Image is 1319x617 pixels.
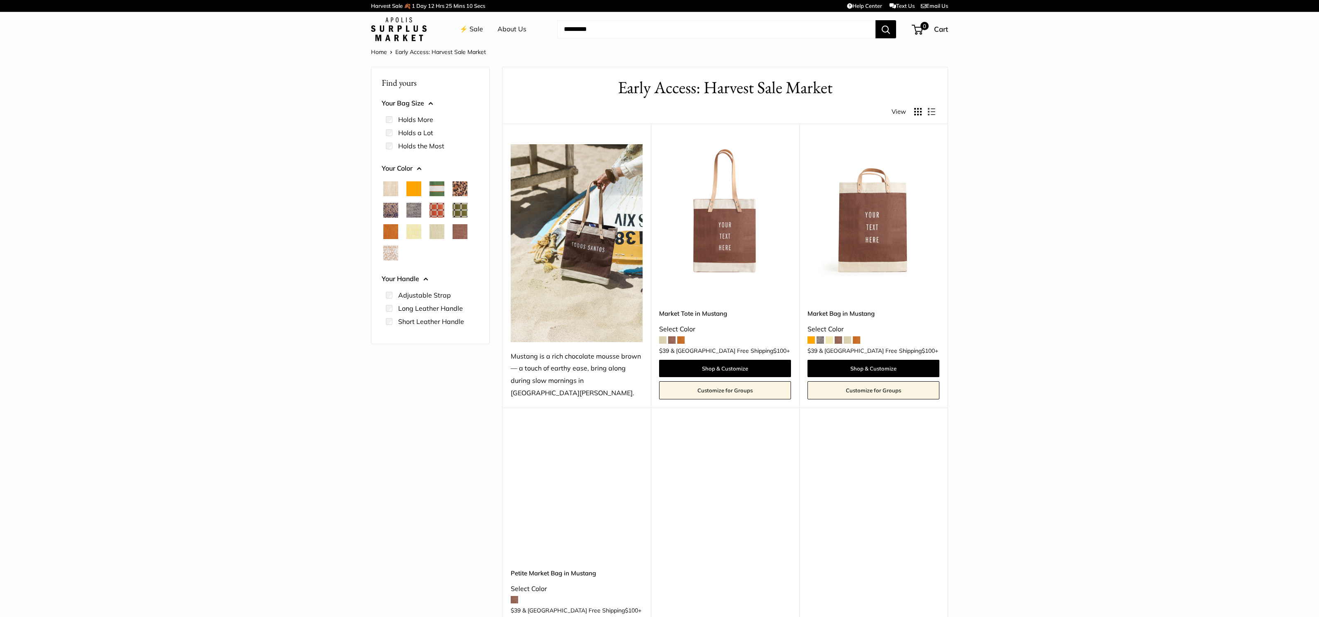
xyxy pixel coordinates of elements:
button: Chambray [406,203,421,218]
a: Email Us [921,2,948,9]
span: $100 [922,347,935,354]
button: Display products as grid [914,108,922,115]
a: Help Center [847,2,882,9]
label: Adjustable Strap [398,290,451,300]
span: 10 [466,2,473,9]
button: Chenille Window Sage [453,203,467,218]
span: Early Access: Harvest Sale Market [395,48,486,56]
img: Apolis: Surplus Market [371,17,427,41]
span: Hrs [436,2,444,9]
button: Your Color [382,162,479,175]
a: description_Make it yours with custom printed text.Shoulder Market Bag in Cheetah Print [659,428,791,560]
span: 25 [446,2,452,9]
button: Cheetah [453,181,467,196]
div: Select Color [659,323,791,335]
a: Shop & Customize [659,360,791,377]
label: Short Leather Handle [398,317,464,326]
input: Search... [557,20,875,38]
button: Cognac [383,224,398,239]
button: White Porcelain [383,246,398,260]
a: Shop & Customize [807,360,939,377]
span: View [892,106,906,117]
button: Court Green [429,181,444,196]
a: Market Bag in MustangMarket Bag in Mustang [807,144,939,276]
span: 1 [412,2,415,9]
img: Market Tote in Mustang [659,144,791,276]
a: 0 Cart [913,23,948,36]
a: ⚡️ Sale [460,23,483,35]
a: Customize for Groups [659,381,791,399]
button: Chenille Window Brick [429,203,444,218]
button: Blue Porcelain [383,203,398,218]
button: Display products as list [928,108,935,115]
button: Your Handle [382,273,479,285]
span: & [GEOGRAPHIC_DATA] Free Shipping + [819,348,938,354]
button: Orange [406,181,421,196]
label: Holds the Most [398,141,444,151]
p: Find yours [382,75,479,91]
span: Secs [474,2,485,9]
span: Cart [934,25,948,33]
button: Natural [383,181,398,196]
button: Mustang [453,224,467,239]
span: $100 [625,607,638,614]
span: & [GEOGRAPHIC_DATA] Free Shipping + [522,608,641,613]
h1: Early Access: Harvest Sale Market [515,75,935,100]
a: Petite Market Bag in MustangPetite Market Bag in Mustang [511,428,643,560]
button: Your Bag Size [382,97,479,110]
span: $39 [659,347,669,354]
div: Mustang is a rich chocolate mousse brown — a touch of earthy ease, bring along during slow mornin... [511,350,643,400]
span: $100 [773,347,786,354]
img: Market Bag in Mustang [807,144,939,276]
label: Long Leather Handle [398,303,463,313]
div: Select Color [511,583,643,595]
div: Select Color [807,323,939,335]
span: $39 [511,607,521,614]
span: Mins [453,2,465,9]
span: 12 [428,2,434,9]
label: Holds More [398,115,433,124]
a: Customize for Groups [807,381,939,399]
a: About Us [498,23,526,35]
nav: Breadcrumb [371,47,486,57]
a: Market Tote in Mustang [659,309,791,318]
a: Market Bag in Mustang [807,309,939,318]
a: Home [371,48,387,56]
a: Text Us [890,2,915,9]
span: 0 [920,22,929,30]
a: Market Tote in MustangMarket Tote in Mustang [659,144,791,276]
label: Holds a Lot [398,128,433,138]
button: Search [875,20,896,38]
span: $39 [807,347,817,354]
span: Day [416,2,427,9]
button: Mint Sorbet [429,224,444,239]
img: Mustang is a rich chocolate mousse brown — a touch of earthy ease, bring along during slow mornin... [511,144,643,342]
span: & [GEOGRAPHIC_DATA] Free Shipping + [671,348,790,354]
button: Daisy [406,224,421,239]
a: Petite Market Bag in Mustang [511,568,643,578]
